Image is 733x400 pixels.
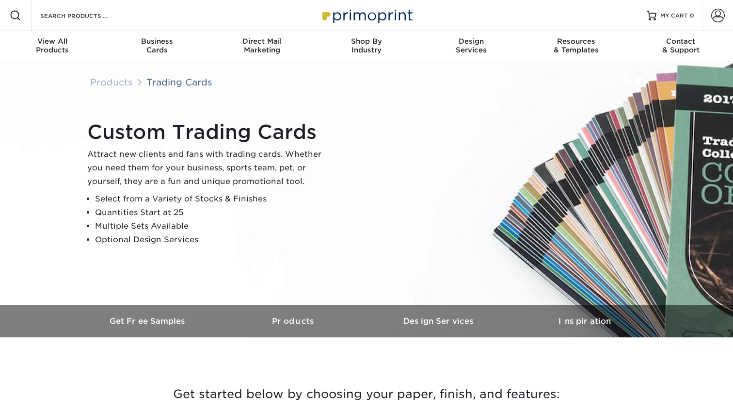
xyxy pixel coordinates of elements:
[628,37,733,46] span: Contact
[628,31,733,62] a: Contact& Support
[105,31,209,62] a: BusinessCards
[524,31,628,62] a: Resources& Templates
[318,5,415,26] img: Primoprint
[512,317,657,326] h3: Inspiration
[221,305,366,337] a: Products
[690,12,694,19] span: 0
[105,37,209,54] div: Cards
[419,37,524,46] span: Design
[76,317,221,326] h3: Get Free Samples
[314,37,419,46] span: Shop By
[419,37,524,54] div: Services
[314,31,419,62] a: Shop ByIndustry
[95,219,330,233] li: Multiple Sets Available
[366,317,512,326] h3: Design Services
[524,37,628,46] span: Resources
[524,37,628,54] div: & Templates
[95,192,330,206] li: Select from a Variety of Stocks & Finishes
[209,31,314,62] a: Direct MailMarketing
[209,37,314,54] div: Marketing
[628,37,733,54] div: & Support
[90,77,133,87] a: Products
[660,12,688,20] span: MY CART
[512,305,657,337] a: Inspiration
[366,305,512,337] a: Design Services
[105,37,209,46] span: Business
[39,10,134,21] input: SEARCH PRODUCTS.....
[419,31,524,62] a: DesignServices
[221,317,366,326] h3: Products
[314,37,419,54] div: Industry
[76,305,221,337] a: Get Free Samples
[87,148,330,188] p: Attract new clients and fans with trading cards. Whether you need them for your business, sports ...
[87,120,330,144] h1: Custom Trading Cards
[146,77,212,87] a: Trading Cards
[95,206,330,219] li: Quantities Start at 25
[209,37,314,46] span: Direct Mail
[95,233,330,247] li: Optional Design Services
